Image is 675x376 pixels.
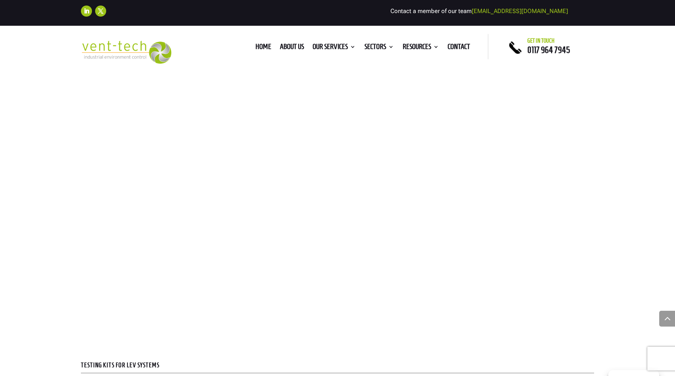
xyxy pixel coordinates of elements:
span: Contact a member of our team [390,8,568,15]
a: Home [255,44,271,53]
a: Follow on LinkedIn [81,6,92,17]
a: Our Services [313,44,356,53]
a: About us [280,44,304,53]
a: Follow on X [95,6,106,17]
img: 2023-09-27T08_35_16.549ZVENT-TECH---Clear-background [81,41,171,64]
a: [EMAIL_ADDRESS][DOMAIN_NAME] [472,8,568,15]
a: Resources [403,44,439,53]
a: Sectors [364,44,394,53]
p: Testing Kits for LEV Systems [81,362,594,368]
span: Get in touch [527,38,555,44]
a: Contact [448,44,470,53]
a: 0117 964 7945 [527,45,570,55]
